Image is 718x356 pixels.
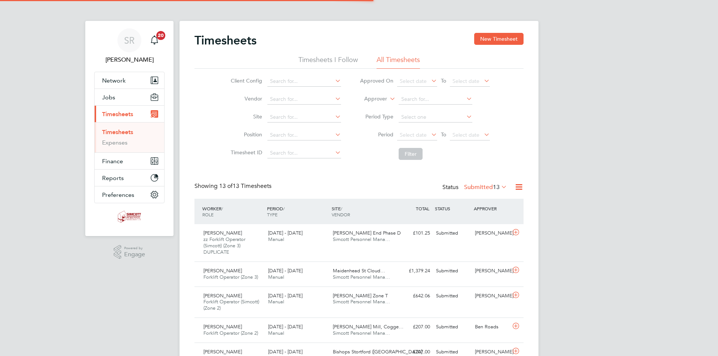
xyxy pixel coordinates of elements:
[118,211,141,223] img: simcott-logo-retina.png
[474,33,524,45] button: New Timesheet
[94,55,165,64] span: Scott Ridgers
[194,33,257,48] h2: Timesheets
[219,182,271,190] span: 13 Timesheets
[400,131,427,138] span: Select date
[433,202,472,215] div: STATUS
[85,21,174,236] nav: Main navigation
[95,170,164,186] button: Reports
[268,236,284,242] span: Manual
[472,202,511,215] div: APPROVER
[298,55,358,69] li: Timesheets I Follow
[472,265,511,277] div: [PERSON_NAME]
[203,349,242,355] span: [PERSON_NAME]
[394,321,433,333] div: £207.00
[268,274,284,280] span: Manual
[333,274,390,280] span: Simcott Personnel Mana…
[268,292,303,299] span: [DATE] - [DATE]
[360,131,393,138] label: Period
[400,78,427,84] span: Select date
[283,205,285,211] span: /
[472,290,511,302] div: [PERSON_NAME]
[268,230,303,236] span: [DATE] - [DATE]
[433,321,472,333] div: Submitted
[394,265,433,277] div: £1,379.24
[267,76,341,87] input: Search for...
[332,211,350,217] span: VENDOR
[333,236,390,242] span: Simcott Personnel Mana…
[333,349,427,355] span: Bishops Stortford ([GEOGRAPHIC_DATA]…
[333,267,385,274] span: Maidenhead St Cloud…
[268,330,284,336] span: Manual
[442,182,509,193] div: Status
[102,111,133,118] span: Timesheets
[95,106,164,122] button: Timesheets
[399,94,472,105] input: Search for...
[200,202,265,221] div: WORKER
[228,131,262,138] label: Position
[95,72,164,89] button: Network
[333,292,388,299] span: [PERSON_NAME] Zone T
[203,267,242,274] span: [PERSON_NAME]
[203,324,242,330] span: [PERSON_NAME]
[147,28,162,52] a: 20
[94,211,165,223] a: Go to home page
[333,324,404,330] span: [PERSON_NAME] Mill, Cogge…
[394,227,433,239] div: £101.25
[452,78,479,84] span: Select date
[377,55,420,69] li: All Timesheets
[472,321,511,333] div: Ben Roads
[228,113,262,120] label: Site
[203,330,258,336] span: Forklift Operator (Zone 2)
[330,202,395,221] div: SITE
[464,183,507,191] label: Submitted
[394,290,433,302] div: £642.06
[102,158,123,165] span: Finance
[124,35,135,45] span: SR
[95,153,164,169] button: Finance
[267,130,341,140] input: Search for...
[439,130,448,139] span: To
[268,349,303,355] span: [DATE] - [DATE]
[268,298,284,305] span: Manual
[203,292,242,299] span: [PERSON_NAME]
[228,77,262,84] label: Client Config
[203,298,259,311] span: Forklift Operator (Simcott) (Zone 2)
[203,236,245,255] span: zz Forklift Operator (Simcott) (Zone 3) DUPLICATE
[124,251,145,258] span: Engage
[268,267,303,274] span: [DATE] - [DATE]
[452,131,479,138] span: Select date
[433,265,472,277] div: Submitted
[94,28,165,64] a: SR[PERSON_NAME]
[333,330,390,336] span: Simcott Personnel Mana…
[472,227,511,239] div: [PERSON_NAME]
[102,139,128,146] a: Expenses
[95,186,164,203] button: Preferences
[433,290,472,302] div: Submitted
[95,89,164,105] button: Jobs
[433,227,472,239] div: Submitted
[268,324,303,330] span: [DATE] - [DATE]
[265,202,330,221] div: PERIOD
[493,183,500,191] span: 13
[360,77,393,84] label: Approved On
[333,298,390,305] span: Simcott Personnel Mana…
[202,211,214,217] span: ROLE
[194,182,273,190] div: Showing
[102,174,124,182] span: Reports
[228,95,262,102] label: Vendor
[416,205,429,211] span: TOTAL
[102,77,126,84] span: Network
[267,148,341,158] input: Search for...
[228,149,262,156] label: Timesheet ID
[360,113,393,120] label: Period Type
[267,94,341,105] input: Search for...
[353,95,387,103] label: Approver
[399,112,472,123] input: Select one
[95,122,164,152] div: Timesheets
[221,205,223,211] span: /
[203,230,242,236] span: [PERSON_NAME]
[439,76,448,86] span: To
[124,245,145,251] span: Powered by
[102,129,133,136] a: Timesheets
[267,112,341,123] input: Search for...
